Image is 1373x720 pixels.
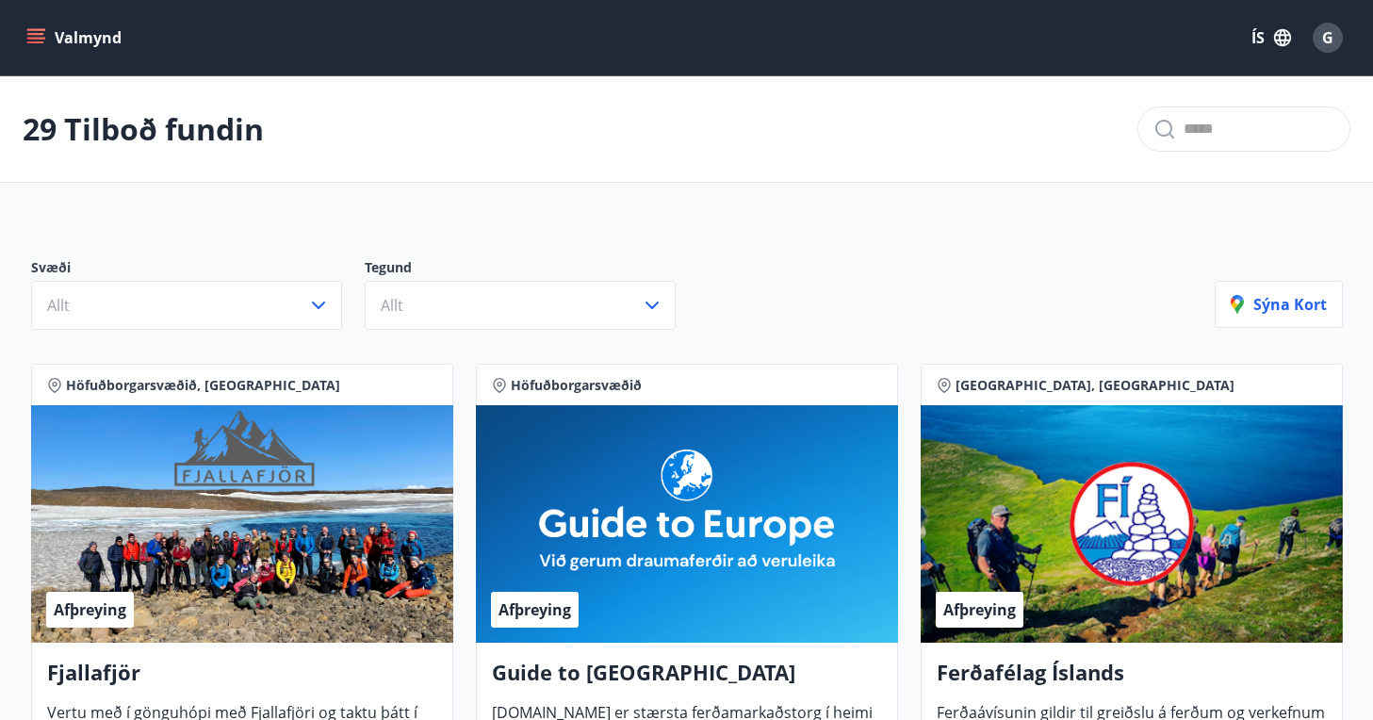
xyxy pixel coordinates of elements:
h4: Ferðafélag Íslands [937,658,1327,701]
span: Höfuðborgarsvæðið [511,376,642,395]
button: Allt [365,281,676,330]
span: Afþreying [499,599,571,620]
span: Höfuðborgarsvæðið, [GEOGRAPHIC_DATA] [66,376,340,395]
button: ÍS [1241,21,1301,55]
h4: Guide to [GEOGRAPHIC_DATA] [492,658,882,701]
button: Allt [31,281,342,330]
p: Svæði [31,258,365,281]
span: [GEOGRAPHIC_DATA], [GEOGRAPHIC_DATA] [956,376,1234,395]
p: Tegund [365,258,698,281]
span: Allt [47,295,70,316]
p: Sýna kort [1231,294,1327,315]
span: Afþreying [943,599,1016,620]
span: G [1322,27,1333,48]
p: 29 Tilboð fundin [23,108,264,150]
h4: Fjallafjör [47,658,437,701]
button: Sýna kort [1215,281,1343,328]
button: menu [23,21,129,55]
button: G [1305,15,1350,60]
span: Allt [381,295,403,316]
span: Afþreying [54,599,126,620]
